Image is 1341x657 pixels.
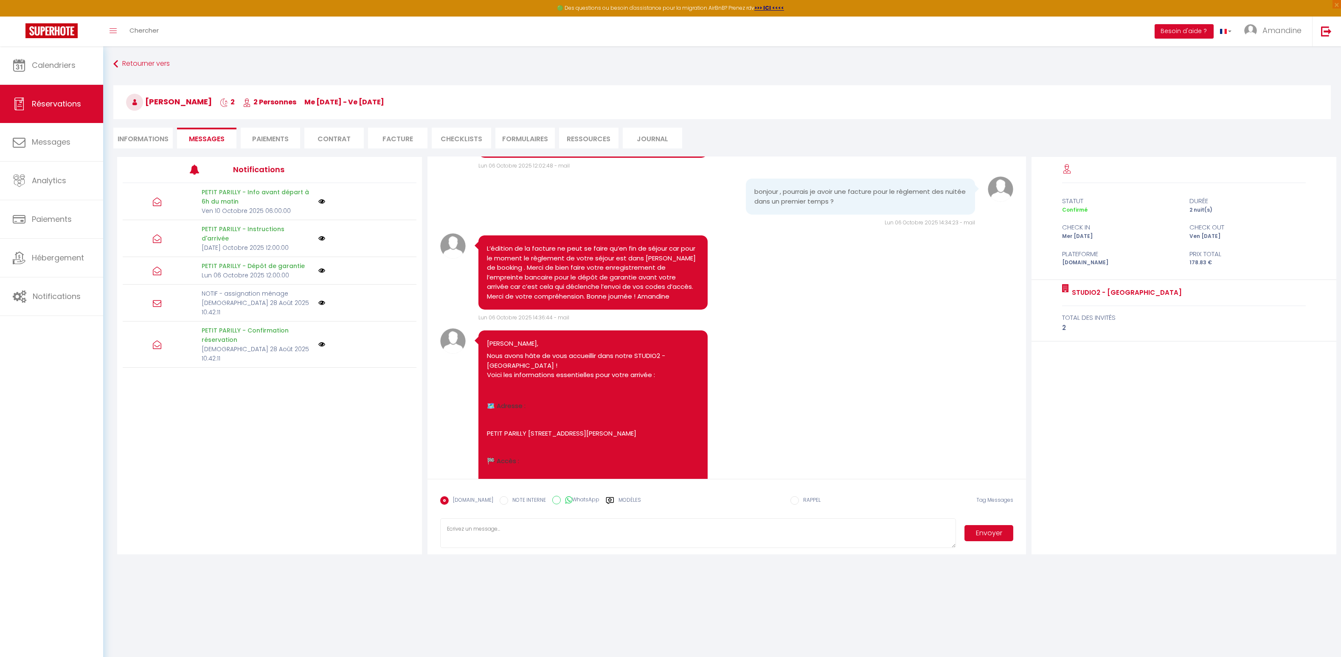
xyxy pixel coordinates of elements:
div: check in [1057,222,1184,232]
a: ... Amandine [1238,17,1312,46]
div: 178.83 € [1184,259,1311,267]
span: Hébergement [32,252,84,263]
img: NO IMAGE [318,235,325,242]
li: Journal [623,128,682,148]
span: 2 Personnes [243,97,296,107]
span: 2 [220,97,235,107]
p: [DEMOGRAPHIC_DATA] 28 Août 2025 10:42:11 [202,298,313,317]
button: Besoin d'aide ? [1155,24,1214,39]
label: [DOMAIN_NAME] [449,496,493,506]
span: Notifications [33,291,81,302]
div: [DOMAIN_NAME] [1057,259,1184,267]
label: WhatsApp [561,496,599,505]
p: PETIT PARILLY - Confirmation réservation [202,326,313,344]
a: >>> ICI <<<< [754,4,784,11]
img: NO IMAGE [318,299,325,306]
div: 2 nuit(s) [1184,206,1311,214]
label: NOTE INTERNE [508,496,546,506]
span: Paiements [32,214,72,224]
p: PETIT PARILLY - Info avant départ à 6h du matin [202,187,313,206]
span: Confirmé [1062,206,1088,213]
p: PETIT PARILLY - Dépôt de garantie [202,261,313,271]
button: Envoyer [964,525,1013,541]
a: Retourner vers [113,56,1331,72]
div: total des invités [1062,313,1306,323]
div: Ven [DATE] [1184,232,1311,240]
div: 2 [1062,323,1306,333]
pre: L’édition de la facture ne peut se faire qu’en fin de séjour car pour le moment le règlement de v... [487,244,699,301]
span: [PERSON_NAME] [126,96,212,107]
h3: 🗺️ Adresse : [487,402,699,410]
span: Lun 06 Octobre 2025 14:36:44 - mail [478,314,569,321]
li: CHECKLISTS [432,128,491,148]
span: me [DATE] - ve [DATE] [304,97,384,107]
span: Lun 06 Octobre 2025 14:34:23 - mail [885,219,975,226]
li: Contrat [304,128,364,148]
a: Chercher [123,17,165,46]
div: Mer [DATE] [1057,232,1184,240]
div: statut [1057,196,1184,206]
li: Ressources [559,128,618,148]
p: Ven 10 Octobre 2025 06:00:00 [202,206,313,215]
img: ... [1244,24,1257,37]
h3: Notifications [233,160,355,179]
span: Messages [189,134,225,144]
li: Facture [368,128,427,148]
h3: 🏁 Accès : [487,457,699,465]
span: Réservations [32,98,81,109]
p: Lun 06 Octobre 2025 12:00:00 [202,271,313,280]
span: Messages [32,137,70,147]
span: Chercher [129,26,159,35]
img: logout [1321,26,1332,36]
div: Plateforme [1057,249,1184,259]
p: [DATE] Octobre 2025 12:00:00 [202,243,313,252]
pre: bonjour , pourrais je avoir une facture pour le règlement des nuitée dans un premier temps ? [754,187,967,206]
p: [DEMOGRAPHIC_DATA] 28 Août 2025 10:42:11 [202,344,313,363]
p: PETIT PARILLY - Instructions d'arrivée [202,224,313,243]
li: Informations [113,128,173,148]
label: RAPPEL [799,496,821,506]
img: NO IMAGE [318,267,325,274]
span: Analytics [32,175,66,186]
img: Super Booking [25,23,78,38]
div: check out [1184,222,1311,232]
img: NO IMAGE [318,198,325,205]
li: FORMULAIRES [495,128,555,148]
span: Lun 06 Octobre 2025 12:02:48 - mail [478,162,570,169]
span: Calendriers [32,60,76,70]
li: PETIT PARILLY [STREET_ADDRESS][PERSON_NAME] [487,429,699,439]
div: Prix total [1184,249,1311,259]
label: Modèles [618,496,641,511]
img: avatar.png [988,176,1013,202]
li: Paiements [241,128,300,148]
p: NOTIF - assignation ménage [202,289,313,298]
img: avatar.png [440,328,466,354]
p: Nous avons hâte de vous accueillir dans notre STUDIO2 - [GEOGRAPHIC_DATA] ! Voici les information... [487,351,699,380]
span: Amandine [1262,25,1302,36]
span: Tag Messages [976,496,1013,503]
p: [PERSON_NAME], [487,339,699,349]
a: STUDIO2 - [GEOGRAPHIC_DATA] [1069,288,1182,298]
img: avatar.png [440,233,466,259]
div: durée [1184,196,1311,206]
img: NO IMAGE [318,341,325,348]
